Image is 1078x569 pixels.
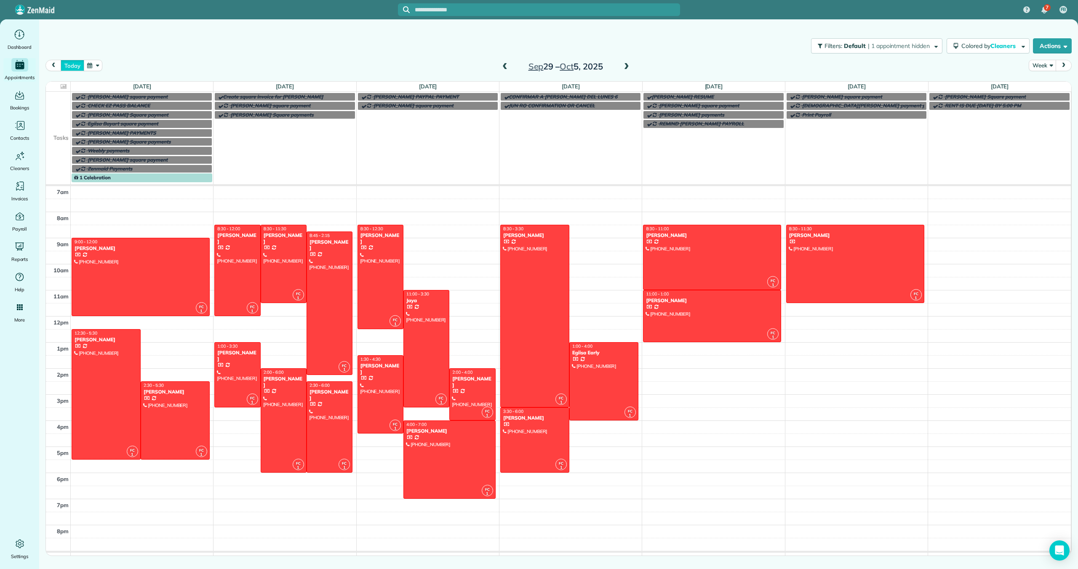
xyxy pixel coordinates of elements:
[556,464,566,472] small: 1
[436,399,446,407] small: 1
[848,83,866,90] a: [DATE]
[452,376,493,388] div: [PERSON_NAME]
[11,552,29,561] span: Settings
[485,409,490,413] span: FC
[768,333,778,341] small: 1
[196,451,207,459] small: 1
[11,255,28,263] span: Reports
[88,157,168,163] span: [PERSON_NAME] square payment
[768,281,778,289] small: 1
[342,461,347,465] span: FC
[57,528,69,534] span: 8pm
[196,307,207,315] small: 1
[945,93,1026,100] span: [PERSON_NAME] Square payment
[572,350,636,356] div: Egiisa Early
[264,226,286,231] span: 8:30 - 11:30
[144,383,164,388] span: 2:30 - 5:30
[528,61,544,72] span: Sep
[223,93,323,100] span: Create square invoice for [PERSON_NAME]
[57,345,69,352] span: 1pm
[309,239,350,251] div: [PERSON_NAME]
[61,60,84,71] button: today
[88,147,129,154] span: Weebly payments
[771,278,775,283] span: FC
[1035,1,1053,19] div: 7 unread notifications
[374,102,454,109] span: [PERSON_NAME] square payment
[659,102,739,109] span: [PERSON_NAME] square payment
[360,226,383,231] span: 8:30 - 12:30
[914,291,918,296] span: FC
[57,189,69,195] span: 7am
[646,226,669,231] span: 8:30 - 11:00
[3,149,36,173] a: Cleaners
[14,316,25,324] span: More
[217,343,237,349] span: 1:00 - 3:30
[406,428,493,434] div: [PERSON_NAME]
[10,104,29,112] span: Bookings
[45,60,61,71] button: prev
[947,38,1030,53] button: Colored byCleaners
[53,267,69,274] span: 10am
[247,399,258,407] small: 1
[133,83,151,90] a: [DATE]
[57,423,69,430] span: 4pm
[513,62,618,71] h2: 29 – 5, 2025
[406,298,447,303] div: Jaya
[10,164,29,173] span: Cleaners
[509,102,595,109] span: JUN RO CONFIRMATION OR CANCEL
[990,42,1017,50] span: Cleaners
[74,337,138,343] div: [PERSON_NAME]
[88,112,168,118] span: [PERSON_NAME] Square payment
[562,83,580,90] a: [DATE]
[811,38,942,53] button: Filters: Default | 1 appointment hidden
[452,370,472,375] span: 2:00 - 4:00
[74,174,111,181] span: 1 Celebration
[293,294,304,302] small: 1
[57,476,69,482] span: 6pm
[844,42,866,50] span: Default
[771,330,775,335] span: FC
[406,422,427,427] span: 4:00 - 7:00
[130,448,135,452] span: FC
[10,134,29,142] span: Contacts
[439,396,443,400] span: FC
[3,270,36,294] a: Help
[628,409,632,413] span: FC
[360,356,381,362] span: 1:30 - 4:30
[1033,38,1072,53] button: Actions
[342,363,347,368] span: FC
[230,112,314,118] span: [PERSON_NAME] Square payments
[11,194,28,203] span: Invoices
[360,363,401,375] div: [PERSON_NAME]
[310,233,330,238] span: 8:45 - 2:15
[945,102,1021,109] span: RENT IS DUE [DATE] BY 5:00 PM
[659,112,724,118] span: [PERSON_NAME] payments
[263,376,304,388] div: [PERSON_NAME]
[3,537,36,561] a: Settings
[390,425,400,433] small: 1
[199,448,204,452] span: FC
[217,350,258,362] div: [PERSON_NAME]
[3,58,36,82] a: Appointments
[293,464,304,472] small: 1
[1056,60,1072,71] button: next
[88,130,156,136] span: [PERSON_NAME] PAYMENTS
[3,28,36,51] a: Dashboard
[217,226,240,231] span: 8:30 - 12:00
[802,102,939,109] span: [DEMOGRAPHIC_DATA][PERSON_NAME] payment paypal
[503,226,523,231] span: 8:30 - 3:30
[250,304,255,309] span: FC
[807,38,942,53] a: Filters: Default | 1 appointment hidden
[1046,4,1049,11] span: 7
[503,409,523,414] span: 3:30 - 6:00
[485,487,490,492] span: FC
[15,285,25,294] span: Help
[560,61,574,72] span: Oct
[503,232,567,238] div: [PERSON_NAME]
[143,389,207,395] div: [PERSON_NAME]
[1029,60,1056,71] button: Week
[911,294,921,302] small: 1
[309,389,350,401] div: [PERSON_NAME]
[296,461,301,465] span: FC
[789,226,812,231] span: 8:30 - 11:30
